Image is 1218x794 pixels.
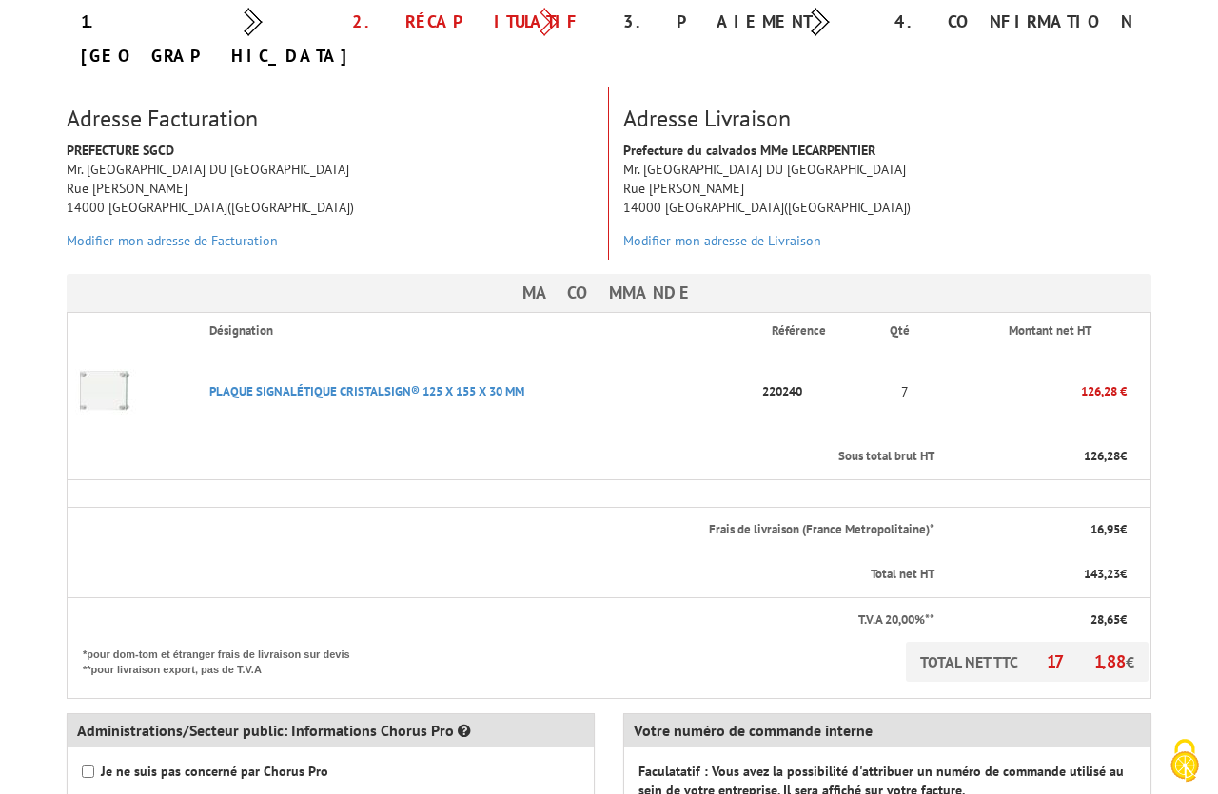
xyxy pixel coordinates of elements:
[67,107,594,131] h3: Adresse Facturation
[624,714,1150,747] div: Votre numéro de commande interne
[194,313,756,349] th: Désignation
[101,763,328,780] strong: Je ne suis pas concerné par Chorus Pro
[1090,611,1120,628] span: 28,65
[756,375,874,408] p: 220240
[952,322,1149,340] p: Montant net HT
[68,714,594,747] div: Administrations/Secteur public: Informations Chorus Pro
[623,107,1151,131] h3: Adresse Livraison
[67,232,278,249] a: Modifier mon adresse de Facturation
[67,274,1151,312] h3: Ma commande
[609,141,1166,260] div: Mr. [GEOGRAPHIC_DATA] DU [GEOGRAPHIC_DATA] Rue [PERSON_NAME] 14000 [GEOGRAPHIC_DATA]([GEOGRAPHIC_...
[874,349,936,435] td: 7
[623,142,875,159] strong: Prefecture du calvados MMe LECARPENTIER
[67,142,174,159] strong: PREFECTURE SGCD
[936,375,1128,408] p: 126,28 €
[952,611,1128,629] p: €
[83,642,368,677] p: *pour dom-tom et étranger frais de livraison sur devis **pour livraison export, pas de T.V.A
[1084,448,1120,464] span: 126,28
[874,313,936,349] th: Qté
[68,552,936,598] th: Total net HT
[609,5,880,39] div: 3. Paiement
[952,566,1128,584] p: €
[952,448,1128,466] p: €
[338,5,609,39] div: 2. Récapitulatif
[952,521,1128,539] p: €
[68,507,936,552] th: Frais de livraison (France Metropolitaine)*
[81,10,351,67] a: 1. [GEOGRAPHIC_DATA]
[83,611,934,629] p: T.V.A 20,00%**
[623,232,821,249] a: Modifier mon adresse de Livraison
[906,642,1149,682] p: TOTAL NET TTC €
[68,435,936,479] th: Sous total brut HT
[1161,737,1208,784] img: Cookies (fenêtre modale)
[1047,650,1126,672] span: 171,88
[68,354,144,430] img: PLAQUE SIGNALéTIQUE CRISTALSIGN® 125 X 155 X 30 MM
[1084,566,1120,582] span: 143,23
[209,383,524,399] a: PLAQUE SIGNALéTIQUE CRISTALSIGN® 125 X 155 X 30 MM
[52,141,608,260] div: Mr. [GEOGRAPHIC_DATA] DU [GEOGRAPHIC_DATA] Rue [PERSON_NAME] 14000 [GEOGRAPHIC_DATA]([GEOGRAPHIC_...
[880,5,1151,39] div: 4. Confirmation
[1090,521,1120,537] span: 16,95
[756,313,874,349] th: Référence
[1151,729,1218,794] button: Cookies (fenêtre modale)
